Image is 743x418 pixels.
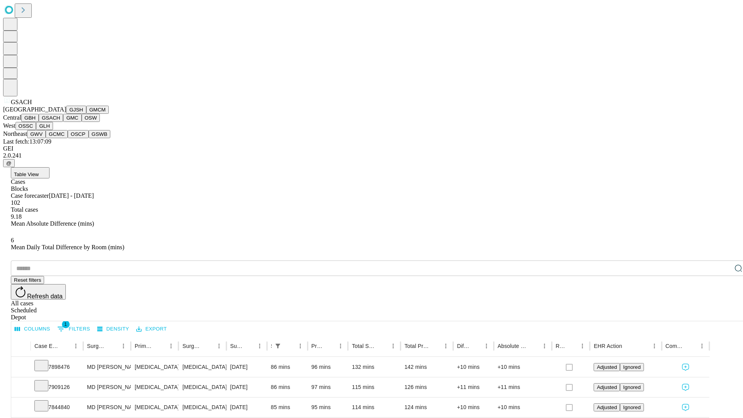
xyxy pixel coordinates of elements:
[39,114,63,122] button: GSACH
[271,377,304,397] div: 86 mins
[21,114,39,122] button: GBH
[352,377,397,397] div: 115 mins
[214,341,224,351] button: Menu
[11,220,94,227] span: Mean Absolute Difference (mins)
[27,130,46,138] button: GWV
[404,357,449,377] div: 142 mins
[352,343,376,349] div: Total Scheduled Duration
[15,361,27,374] button: Expand
[66,106,86,114] button: GJSH
[243,341,254,351] button: Sort
[63,114,81,122] button: GMC
[3,159,15,167] button: @
[62,320,70,328] span: 1
[620,363,644,371] button: Ignored
[440,341,451,351] button: Menu
[82,114,100,122] button: OSW
[11,192,49,199] span: Case forecaster
[11,276,44,284] button: Reset filters
[594,403,620,411] button: Adjusted
[295,341,306,351] button: Menu
[230,377,263,397] div: [DATE]
[623,384,640,390] span: Ignored
[87,357,127,377] div: MD [PERSON_NAME]
[182,397,222,417] div: [MEDICAL_DATA]
[649,341,660,351] button: Menu
[352,357,397,377] div: 132 mins
[312,343,324,349] div: Predicted In Room Duration
[87,377,127,397] div: MD [PERSON_NAME]
[457,397,490,417] div: +10 mins
[135,343,154,349] div: Primary Service
[566,341,577,351] button: Sort
[86,106,109,114] button: GMCM
[15,401,27,415] button: Expand
[87,343,106,349] div: Surgeon Name
[498,357,548,377] div: +10 mins
[284,341,295,351] button: Sort
[597,404,617,410] span: Adjusted
[623,364,640,370] span: Ignored
[70,341,81,351] button: Menu
[498,397,548,417] div: +10 mins
[3,106,66,113] span: [GEOGRAPHIC_DATA]
[11,206,38,213] span: Total cases
[14,277,41,283] span: Reset filters
[312,397,344,417] div: 95 mins
[498,343,527,349] div: Absolute Difference
[404,397,449,417] div: 124 mins
[594,363,620,371] button: Adjusted
[87,397,127,417] div: MD [PERSON_NAME]
[166,341,176,351] button: Menu
[15,381,27,394] button: Expand
[34,377,79,397] div: 7909126
[203,341,214,351] button: Sort
[15,122,36,130] button: OSSC
[11,284,66,300] button: Refresh data
[135,377,175,397] div: [MEDICAL_DATA]
[271,397,304,417] div: 85 mins
[686,341,697,351] button: Sort
[271,343,272,349] div: Scheduled In Room Duration
[3,122,15,129] span: West
[666,343,685,349] div: Comments
[457,343,469,349] div: Difference
[155,341,166,351] button: Sort
[3,145,740,152] div: GEI
[46,130,68,138] button: GCMC
[481,341,492,351] button: Menu
[388,341,399,351] button: Menu
[118,341,129,351] button: Menu
[620,403,644,411] button: Ignored
[577,341,588,351] button: Menu
[6,160,12,166] span: @
[272,341,283,351] button: Show filters
[404,377,449,397] div: 126 mins
[11,213,22,220] span: 9.18
[14,171,39,177] span: Table View
[11,237,14,243] span: 6
[68,130,89,138] button: OSCP
[11,167,50,178] button: Table View
[3,152,740,159] div: 2.0.241
[528,341,539,351] button: Sort
[3,114,21,121] span: Central
[230,357,263,377] div: [DATE]
[324,341,335,351] button: Sort
[335,341,346,351] button: Menu
[498,377,548,397] div: +11 mins
[182,357,222,377] div: [MEDICAL_DATA]
[3,130,27,137] span: Northeast
[623,341,634,351] button: Sort
[271,357,304,377] div: 86 mins
[352,397,397,417] div: 114 mins
[404,343,429,349] div: Total Predicted Duration
[594,383,620,391] button: Adjusted
[230,343,243,349] div: Surgery Date
[182,343,202,349] div: Surgery Name
[597,364,617,370] span: Adjusted
[95,323,131,335] button: Density
[36,122,53,130] button: GLH
[556,343,566,349] div: Resolved in EHR
[34,397,79,417] div: 7844840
